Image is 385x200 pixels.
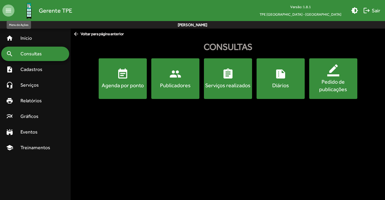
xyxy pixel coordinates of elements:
[258,82,303,89] div: Diários
[151,58,199,99] button: Publicadores
[255,11,346,18] span: TPE [GEOGRAPHIC_DATA] - [GEOGRAPHIC_DATA]
[309,58,357,99] button: Pedido de publicações
[39,6,72,15] span: Gerente TPE
[361,5,383,16] button: Sair
[6,97,13,104] mat-icon: print
[205,82,251,89] div: Serviços realizados
[257,58,305,99] button: Diários
[363,7,370,14] mat-icon: logout
[71,40,385,54] div: Consultas
[275,68,287,80] mat-icon: summarize
[117,68,129,80] mat-icon: event_note
[2,5,14,17] mat-icon: menu
[73,31,81,38] mat-icon: arrow_back
[204,58,252,99] button: Serviços realizados
[255,3,346,11] div: Versão: 1.8.1
[6,35,13,42] mat-icon: home
[152,82,198,89] div: Publicadores
[99,58,147,99] button: Agenda por ponto
[222,68,234,80] mat-icon: assignment
[19,1,39,20] img: Logo
[169,68,181,80] mat-icon: people
[100,82,146,89] div: Agenda por ponto
[327,64,339,76] mat-icon: border_color
[17,97,50,104] span: Relatórios
[6,66,13,73] mat-icon: note_add
[73,31,124,38] span: Voltar para página anterior
[17,35,41,42] span: Início
[310,78,356,93] div: Pedido de publicações
[363,5,380,16] span: Sair
[14,1,72,20] a: Gerente TPE
[6,82,13,89] mat-icon: headset_mic
[17,50,50,57] span: Consultas
[17,66,50,73] span: Cadastros
[17,82,47,89] span: Serviços
[351,7,358,14] mat-icon: brightness_medium
[6,50,13,57] mat-icon: search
